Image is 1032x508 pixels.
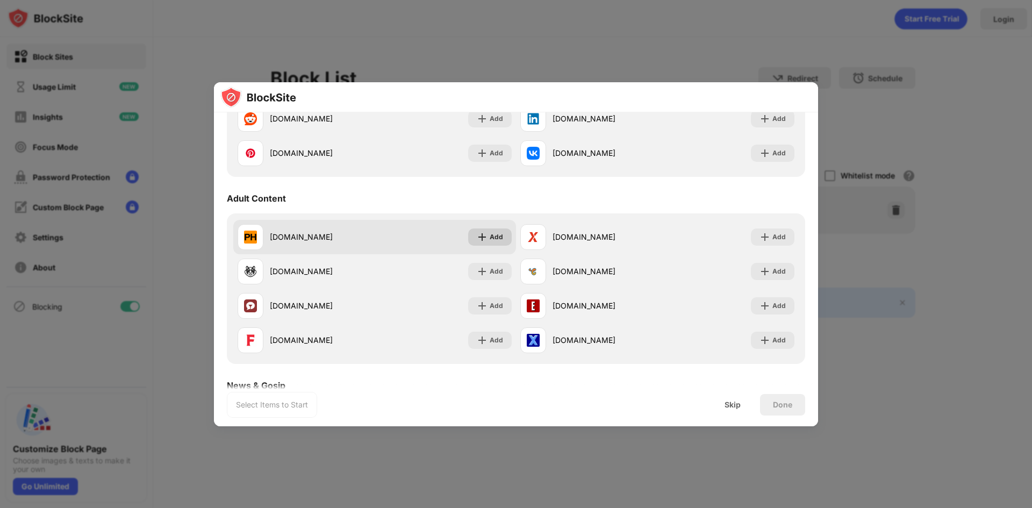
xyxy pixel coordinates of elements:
[490,335,503,346] div: Add
[773,400,792,409] div: Done
[527,265,540,278] img: favicons
[270,231,375,242] div: [DOMAIN_NAME]
[553,300,657,311] div: [DOMAIN_NAME]
[772,113,786,124] div: Add
[270,266,375,277] div: [DOMAIN_NAME]
[220,87,296,108] img: logo-blocksite.svg
[270,113,375,124] div: [DOMAIN_NAME]
[490,232,503,242] div: Add
[772,300,786,311] div: Add
[244,299,257,312] img: favicons
[270,334,375,346] div: [DOMAIN_NAME]
[527,334,540,347] img: favicons
[244,334,257,347] img: favicons
[244,265,257,278] img: favicons
[490,148,503,159] div: Add
[236,399,308,410] div: Select Items to Start
[244,231,257,244] img: favicons
[553,334,657,346] div: [DOMAIN_NAME]
[772,266,786,277] div: Add
[227,380,285,391] div: News & Gosip
[772,232,786,242] div: Add
[270,300,375,311] div: [DOMAIN_NAME]
[553,231,657,242] div: [DOMAIN_NAME]
[490,113,503,124] div: Add
[244,112,257,125] img: favicons
[553,266,657,277] div: [DOMAIN_NAME]
[725,400,741,409] div: Skip
[527,112,540,125] img: favicons
[270,147,375,159] div: [DOMAIN_NAME]
[490,300,503,311] div: Add
[244,147,257,160] img: favicons
[772,148,786,159] div: Add
[772,335,786,346] div: Add
[553,113,657,124] div: [DOMAIN_NAME]
[490,266,503,277] div: Add
[527,299,540,312] img: favicons
[553,147,657,159] div: [DOMAIN_NAME]
[527,231,540,244] img: favicons
[227,193,286,204] div: Adult Content
[527,147,540,160] img: favicons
